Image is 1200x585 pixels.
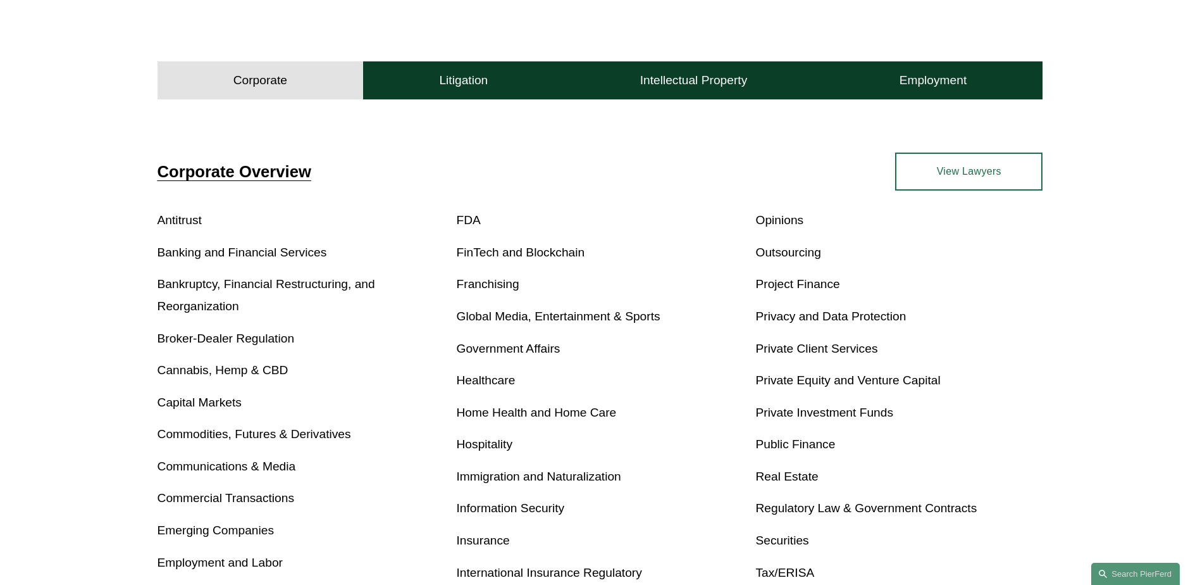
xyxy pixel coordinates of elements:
a: Healthcare [457,374,516,387]
a: View Lawyers [895,153,1042,191]
a: Commercial Transactions [158,491,294,505]
a: Outsourcing [755,246,820,259]
a: Regulatory Law & Government Contracts [755,501,977,515]
a: Securities [755,534,808,547]
a: Privacy and Data Protection [755,310,906,323]
a: Capital Markets [158,396,242,409]
h4: Litigation [439,73,488,88]
a: Banking and Financial Services [158,246,327,259]
a: Search this site [1091,563,1180,585]
a: Corporate Overview [158,163,311,180]
a: Immigration and Naturalization [457,470,621,483]
a: Tax/ERISA [755,566,814,579]
a: International Insurance Regulatory [457,566,642,579]
a: Information Security [457,501,565,515]
a: Real Estate [755,470,818,483]
a: Antitrust [158,213,202,227]
a: Emerging Companies [158,524,275,537]
a: Broker-Dealer Regulation [158,332,295,345]
a: Communications & Media [158,460,296,473]
a: Cannabis, Hemp & CBD [158,363,288,377]
a: Franchising [457,277,519,291]
h4: Intellectual Property [640,73,748,88]
a: Insurance [457,534,510,547]
a: Hospitality [457,437,513,451]
a: Opinions [755,213,803,227]
h4: Corporate [233,73,287,88]
a: Home Health and Home Care [457,406,617,419]
a: FinTech and Blockchain [457,246,585,259]
a: Commodities, Futures & Derivatives [158,427,351,441]
a: Project Finance [755,277,839,291]
a: Private Client Services [755,342,877,355]
a: Bankruptcy, Financial Restructuring, and Reorganization [158,277,375,313]
a: Public Finance [755,437,835,451]
a: FDA [457,213,481,227]
a: Private Equity and Venture Capital [755,374,940,387]
a: Global Media, Entertainment & Sports [457,310,660,323]
a: Employment and Labor [158,556,283,569]
a: Government Affairs [457,342,560,355]
a: Private Investment Funds [755,406,893,419]
h4: Employment [900,73,967,88]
